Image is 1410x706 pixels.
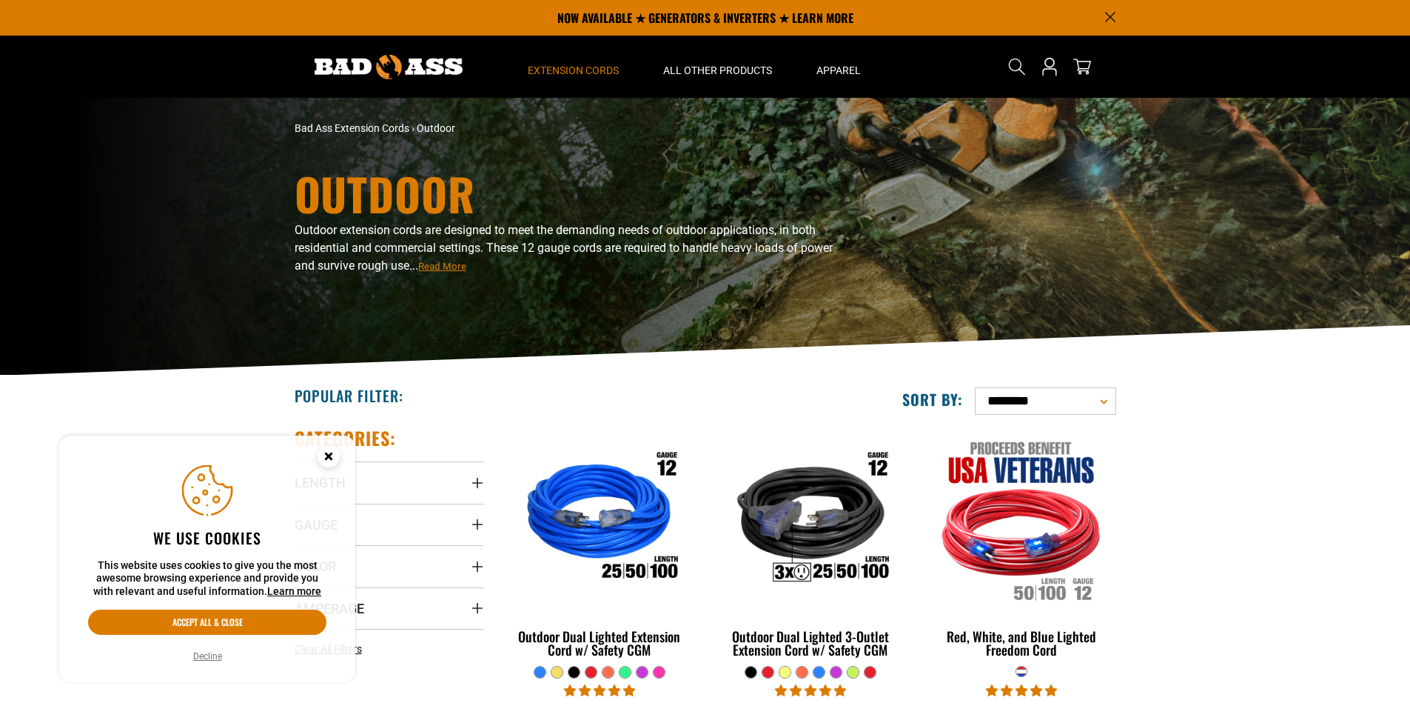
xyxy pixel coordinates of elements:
[528,64,619,77] span: Extension Cords
[295,504,483,545] summary: Gauge
[189,649,226,664] button: Decline
[59,436,355,683] aside: Cookie Consent
[295,587,483,629] summary: Amperage
[506,630,694,656] div: Outdoor Dual Lighted Extension Cord w/ Safety CGM
[295,223,833,273] span: Outdoor extension cords are designed to meet the demanding needs of outdoor applications, in both...
[794,36,883,98] summary: Apparel
[1005,55,1029,79] summary: Search
[564,684,635,698] span: 4.83 stars
[663,64,772,77] span: All Other Products
[418,261,466,272] span: Read More
[641,36,794,98] summary: All Other Products
[295,386,403,405] h2: Popular Filter:
[927,427,1115,665] a: Red, White, and Blue Lighted Freedom Cord Red, White, and Blue Lighted Freedom Cord
[716,630,904,656] div: Outdoor Dual Lighted 3-Outlet Extension Cord w/ Safety CGM
[412,122,414,134] span: ›
[315,55,463,79] img: Bad Ass Extension Cords
[88,610,326,635] button: Accept all & close
[816,64,861,77] span: Apparel
[295,427,397,450] h2: Categories:
[295,171,835,216] h1: Outdoor
[88,559,326,599] p: This website uses cookies to give you the most awesome browsing experience and provide you with r...
[775,684,846,698] span: 4.80 stars
[295,121,835,136] nav: breadcrumbs
[417,122,455,134] span: Outdoor
[295,545,483,587] summary: Color
[506,427,694,665] a: Outdoor Dual Lighted Extension Cord w/ Safety CGM Outdoor Dual Lighted Extension Cord w/ Safety CGM
[506,434,693,605] img: Outdoor Dual Lighted Extension Cord w/ Safety CGM
[267,585,321,597] a: Learn more
[295,122,409,134] a: Bad Ass Extension Cords
[295,462,483,503] summary: Length
[717,434,904,605] img: Outdoor Dual Lighted 3-Outlet Extension Cord w/ Safety CGM
[902,390,963,409] label: Sort by:
[716,427,904,665] a: Outdoor Dual Lighted 3-Outlet Extension Cord w/ Safety CGM Outdoor Dual Lighted 3-Outlet Extensio...
[986,684,1057,698] span: 5.00 stars
[928,434,1115,605] img: Red, White, and Blue Lighted Freedom Cord
[88,528,326,547] h2: We use cookies
[927,630,1115,656] div: Red, White, and Blue Lighted Freedom Cord
[506,36,641,98] summary: Extension Cords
